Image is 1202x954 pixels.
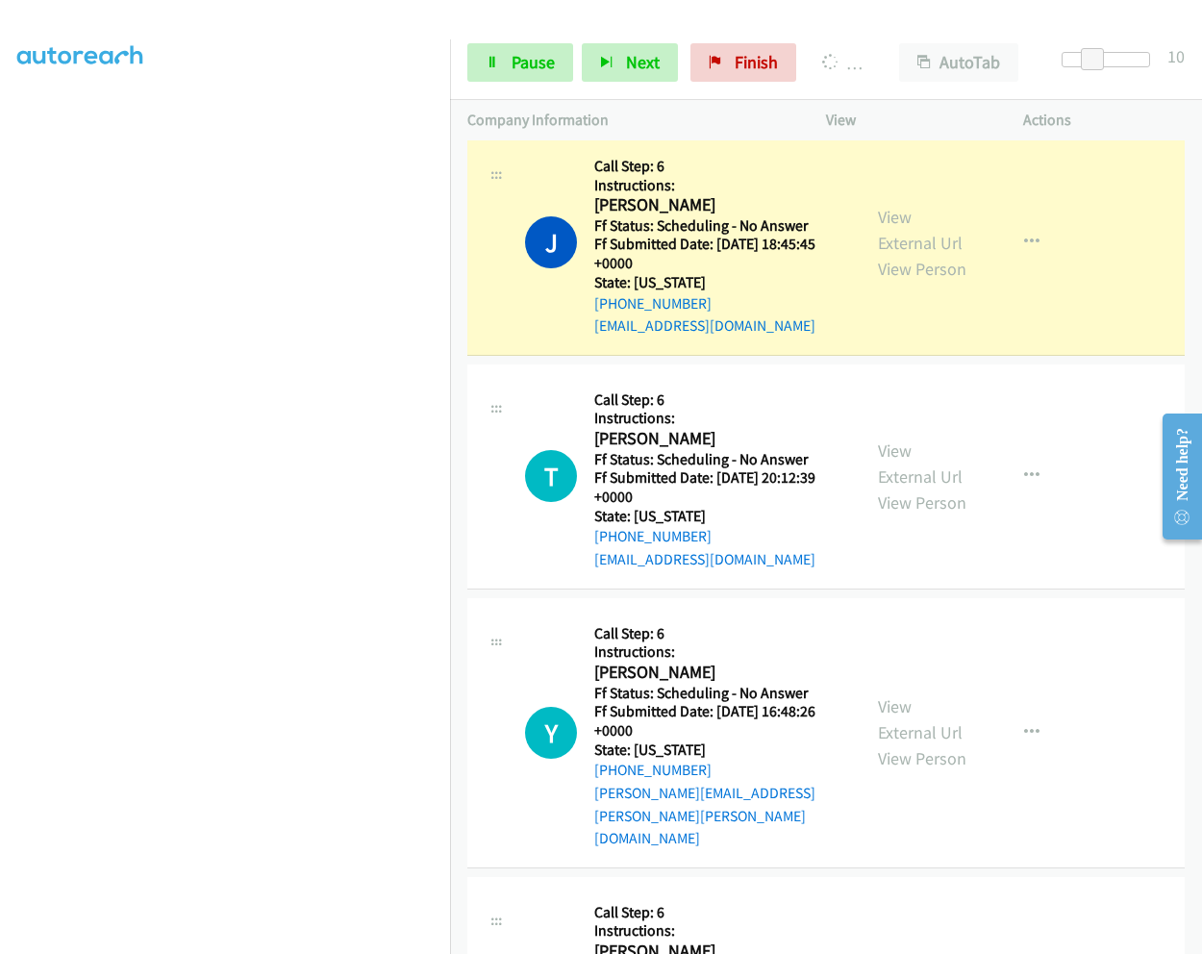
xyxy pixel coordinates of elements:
[525,707,577,759] h1: Y
[878,206,963,254] a: View External Url
[594,507,843,526] h5: State: [US_STATE]
[690,43,796,82] a: Finish
[878,258,966,280] a: View Person
[467,109,791,132] p: Company Information
[594,450,843,469] h5: Ff Status: Scheduling - No Answer
[525,450,577,502] h1: T
[17,38,450,951] iframe: Dialpad
[594,468,843,506] h5: Ff Submitted Date: [DATE] 20:12:39 +0000
[594,273,843,292] h5: State: [US_STATE]
[822,50,864,76] p: Dialing [PERSON_NAME]
[878,439,963,488] a: View External Url
[594,409,843,428] h5: Instructions:
[594,216,843,236] h5: Ff Status: Scheduling - No Answer
[525,216,577,268] h1: J
[594,194,837,216] h2: [PERSON_NAME]
[594,642,843,662] h5: Instructions:
[525,707,577,759] div: The call is yet to be attempted
[512,51,555,73] span: Pause
[1146,400,1202,553] iframe: Resource Center
[626,51,660,73] span: Next
[467,43,573,82] a: Pause
[594,741,843,760] h5: State: [US_STATE]
[878,695,963,743] a: View External Url
[594,428,837,450] h2: [PERSON_NAME]
[594,784,815,847] a: [PERSON_NAME][EMAIL_ADDRESS][PERSON_NAME][PERSON_NAME][DOMAIN_NAME]
[594,390,843,410] h5: Call Step: 6
[594,921,843,941] h5: Instructions:
[594,624,843,643] h5: Call Step: 6
[899,43,1018,82] button: AutoTab
[826,109,989,132] p: View
[735,51,778,73] span: Finish
[594,527,712,545] a: [PHONE_NUMBER]
[878,747,966,769] a: View Person
[878,491,966,514] a: View Person
[594,662,837,684] h2: [PERSON_NAME]
[594,176,843,195] h5: Instructions:
[594,903,843,922] h5: Call Step: 6
[1023,109,1186,132] p: Actions
[594,702,843,740] h5: Ff Submitted Date: [DATE] 16:48:26 +0000
[594,235,843,272] h5: Ff Submitted Date: [DATE] 18:45:45 +0000
[594,550,815,568] a: [EMAIL_ADDRESS][DOMAIN_NAME]
[594,294,712,313] a: [PHONE_NUMBER]
[1167,43,1185,69] div: 10
[594,684,843,703] h5: Ff Status: Scheduling - No Answer
[594,157,843,176] h5: Call Step: 6
[582,43,678,82] button: Next
[594,316,815,335] a: [EMAIL_ADDRESS][DOMAIN_NAME]
[594,761,712,779] a: [PHONE_NUMBER]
